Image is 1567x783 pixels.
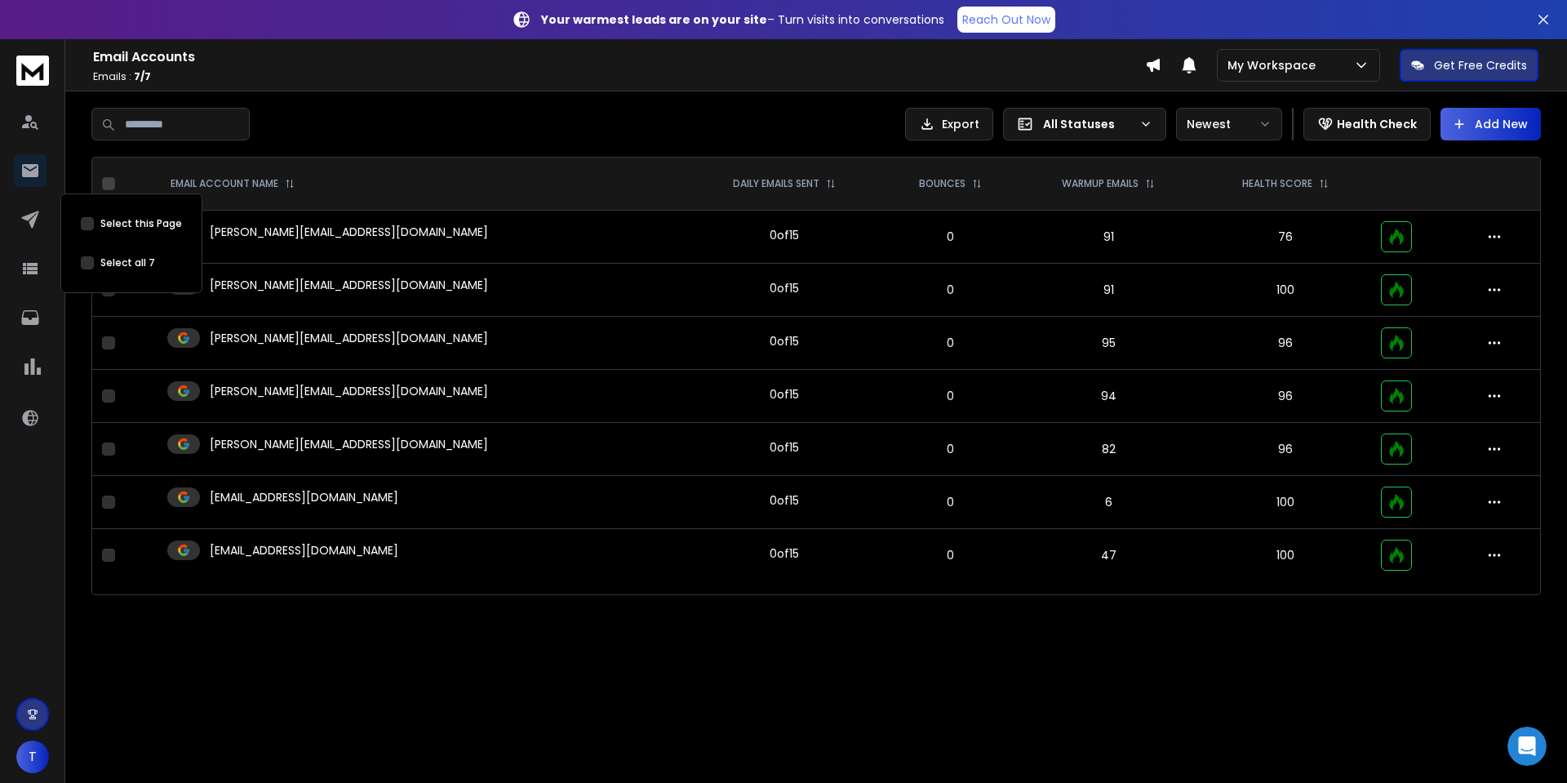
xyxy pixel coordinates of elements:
[1200,317,1371,370] td: 96
[210,436,488,452] p: [PERSON_NAME][EMAIL_ADDRESS][DOMAIN_NAME]
[1200,476,1371,529] td: 100
[210,277,488,293] p: [PERSON_NAME][EMAIL_ADDRESS][DOMAIN_NAME]
[1018,423,1199,476] td: 82
[210,542,398,558] p: [EMAIL_ADDRESS][DOMAIN_NAME]
[1227,57,1322,73] p: My Workspace
[1018,211,1199,264] td: 91
[892,335,1008,351] p: 0
[770,492,799,509] div: 0 of 15
[892,229,1008,245] p: 0
[892,547,1008,563] p: 0
[770,280,799,296] div: 0 of 15
[770,386,799,403] div: 0 of 15
[16,741,49,773] button: T
[134,69,151,83] span: 7 / 7
[286,7,316,36] div: Close
[1400,49,1538,82] button: Get Free Credits
[78,535,91,548] button: Upload attachment
[905,108,993,140] button: Export
[733,177,819,190] p: DAILY EMAILS SENT
[892,494,1008,510] p: 0
[72,168,300,408] div: I don't think I have forwarding set up (that I know of). Is there somewhere in your solution that...
[280,528,306,554] button: Send a message…
[171,177,295,190] div: EMAIL ACCOUNT NAME
[100,256,155,269] label: Select all 7
[1176,108,1282,140] button: Newest
[1507,727,1547,766] iframe: Intercom live chat
[1303,108,1431,140] button: Health Check
[770,545,799,562] div: 0 of 15
[1242,177,1312,190] p: HEALTH SCORE
[770,439,799,456] div: 0 of 15
[59,158,313,418] div: I don't think I have forwarding set up (that I know of). Is there somewhere in your solution that...
[47,9,73,35] img: Profile image for Box
[962,11,1050,28] p: Reach Out Now
[1018,317,1199,370] td: 95
[210,489,398,505] p: [EMAIL_ADDRESS][DOMAIN_NAME]
[1200,264,1371,317] td: 100
[770,227,799,243] div: 0 of 15
[26,120,58,133] a: [URL]
[892,282,1008,298] p: 0
[1440,108,1541,140] button: Add New
[1200,423,1371,476] td: 96
[25,535,38,548] button: Emoji picker
[255,7,286,38] button: Home
[1018,476,1199,529] td: 6
[1018,529,1199,582] td: 47
[100,217,182,230] label: Select this Page
[892,388,1008,404] p: 0
[79,16,103,28] h1: Box
[1200,370,1371,423] td: 96
[919,177,966,190] p: BOUNCES
[93,70,1145,83] p: Emails :
[1043,116,1133,132] p: All Statuses
[1200,211,1371,264] td: 76
[1200,529,1371,582] td: 100
[51,535,64,548] button: Gif picker
[210,330,488,346] p: [PERSON_NAME][EMAIL_ADDRESS][DOMAIN_NAME]
[892,441,1008,457] p: 0
[957,7,1055,33] a: Reach Out Now
[210,224,488,240] p: [PERSON_NAME][EMAIL_ADDRESS][DOMAIN_NAME]
[13,431,313,647] div: Raj says…
[13,158,313,431] div: Tom says…
[16,56,49,86] img: logo
[1434,57,1527,73] p: Get Free Credits
[11,7,42,38] button: go back
[93,47,1145,67] h1: Email Accounts
[541,11,944,28] p: – Turn visits into conversations
[770,333,799,349] div: 0 of 15
[13,431,268,611] div: Thanks for clarifying, [PERSON_NAME]. ReachInbox itself doesn’t have any internal forwarding opti...
[14,500,313,528] textarea: Message…
[210,383,488,399] p: [PERSON_NAME][EMAIL_ADDRESS][DOMAIN_NAME]
[541,11,767,28] strong: Your warmest leads are on your site
[26,441,255,601] div: Thanks for clarifying, [PERSON_NAME]. ReachInbox itself doesn’t have any internal forwarding opti...
[1337,116,1417,132] p: Health Check
[1018,370,1199,423] td: 94
[1062,177,1139,190] p: WARMUP EMAILS
[1018,264,1199,317] td: 91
